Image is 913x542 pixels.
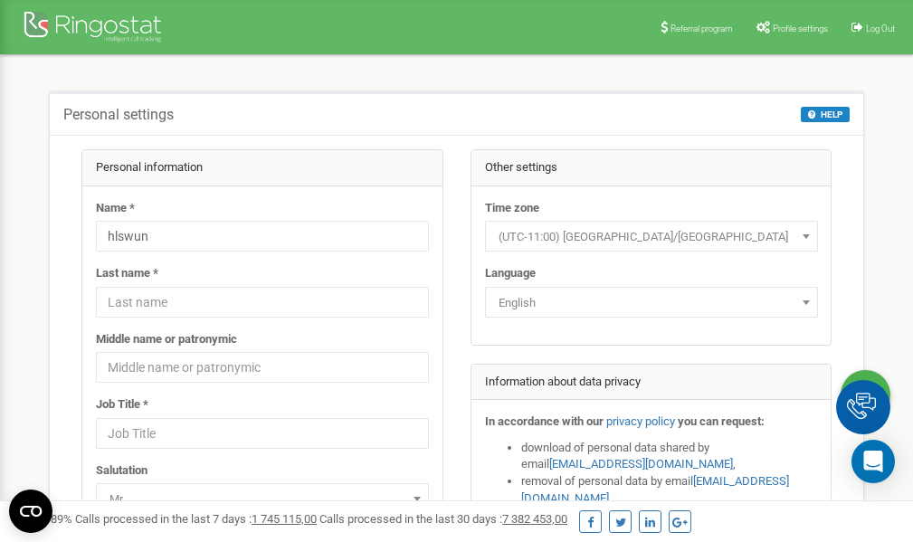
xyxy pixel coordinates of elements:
li: download of personal data shared by email , [521,440,818,473]
span: (UTC-11:00) Pacific/Midway [491,224,812,250]
div: Other settings [471,150,832,186]
label: Middle name or patronymic [96,331,237,348]
span: English [491,290,812,316]
span: Mr. [102,487,423,512]
button: Open CMP widget [9,490,52,533]
span: Calls processed in the last 7 days : [75,512,317,526]
span: Mr. [96,483,429,514]
span: Profile settings [773,24,828,33]
label: Name * [96,200,135,217]
strong: you can request: [678,414,765,428]
a: privacy policy [606,414,675,428]
li: removal of personal data by email , [521,473,818,507]
div: Open Intercom Messenger [851,440,895,483]
u: 1 745 115,00 [252,512,317,526]
label: Last name * [96,265,158,282]
input: Job Title [96,418,429,449]
label: Language [485,265,536,282]
u: 7 382 453,00 [502,512,567,526]
span: Referral program [670,24,733,33]
span: Calls processed in the last 30 days : [319,512,567,526]
div: Personal information [82,150,442,186]
input: Name [96,221,429,252]
a: [EMAIL_ADDRESS][DOMAIN_NAME] [549,457,733,471]
button: HELP [801,107,850,122]
input: Middle name or patronymic [96,352,429,383]
h5: Personal settings [63,107,174,123]
div: Information about data privacy [471,365,832,401]
span: (UTC-11:00) Pacific/Midway [485,221,818,252]
label: Job Title * [96,396,148,414]
span: English [485,287,818,318]
label: Salutation [96,462,147,480]
input: Last name [96,287,429,318]
strong: In accordance with our [485,414,604,428]
label: Time zone [485,200,539,217]
span: Log Out [866,24,895,33]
